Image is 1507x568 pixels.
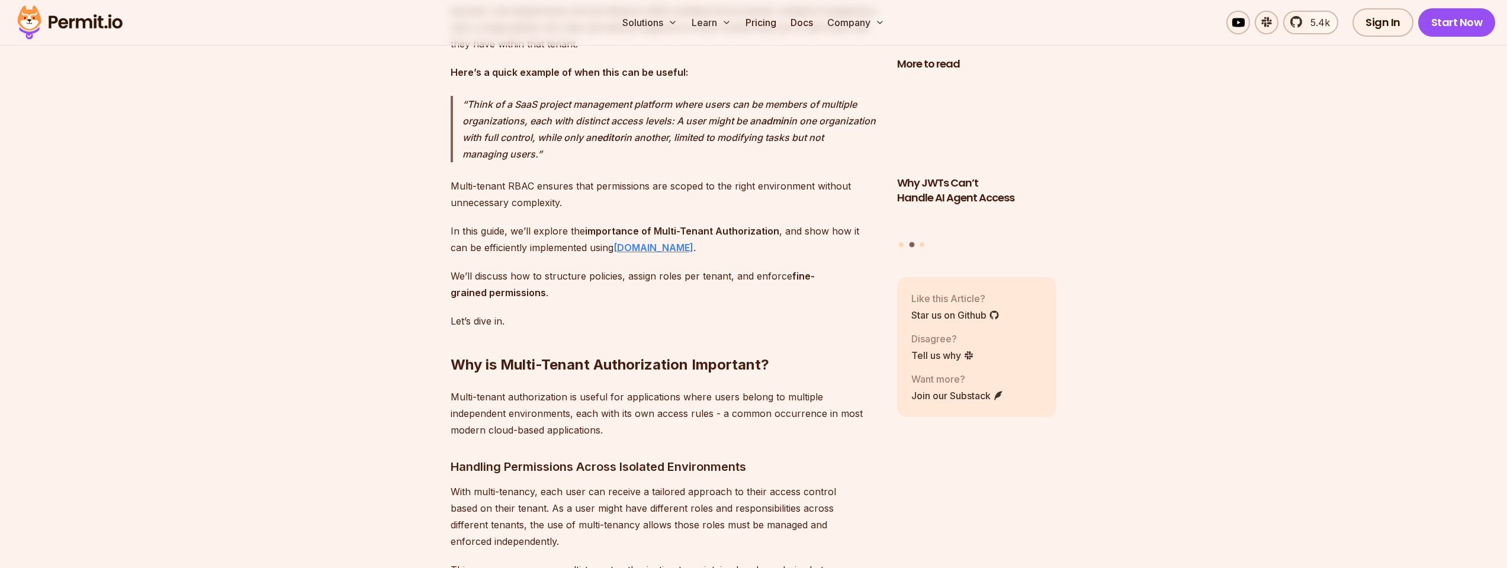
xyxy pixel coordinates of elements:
a: 5.4k [1283,11,1338,34]
p: With multi-tenancy, each user can receive a tailored approach to their access control based on th... [451,483,878,550]
button: Solutions [618,11,682,34]
a: Why JWTs Can’t Handle AI Agent AccessWhy JWTs Can’t Handle AI Agent Access [897,79,1057,235]
strong: fine-grained permissions [451,270,815,299]
button: Go to slide 3 [920,242,924,246]
img: Why JWTs Can’t Handle AI Agent Access [897,79,1057,169]
h2: More to read [897,57,1057,72]
p: We’ll discuss how to structure policies, assign roles per tenant, and enforce . [451,268,878,301]
a: Pricing [741,11,781,34]
a: Start Now [1418,8,1496,37]
strong: admin [761,115,789,127]
h3: Handling Permissions Across Isolated Environments [451,457,878,476]
a: Star us on Github [911,307,1000,322]
strong: editor [597,131,624,143]
button: Go to slide 2 [909,242,914,247]
a: Tell us why [911,348,974,362]
button: Learn [687,11,736,34]
button: Go to slide 1 [899,242,904,246]
p: Like this Article? [911,291,1000,305]
h2: Why is Multi-Tenant Authorization Important? [451,308,878,374]
img: Permit logo [12,2,128,43]
a: Docs [786,11,818,34]
p: Think of a SaaS project management platform where users can be members of multiple organizations,... [462,96,878,162]
p: Multi-tenant authorization is useful for applications where users belong to multiple independent ... [451,389,878,438]
li: 2 of 3 [897,79,1057,235]
strong: importance of Multi-Tenant Authorization [585,225,779,237]
p: Disagree? [911,331,974,345]
div: Posts [897,79,1057,249]
p: Want more? [911,371,1004,386]
span: 5.4k [1303,15,1330,30]
p: Multi-tenant RBAC ensures that permissions are scoped to the right environment without unnecessar... [451,178,878,211]
button: Company [822,11,889,34]
p: In this guide, we’ll explore the , and show how it can be efficiently implemented using . [451,223,878,256]
a: Sign In [1352,8,1413,37]
a: Join our Substack [911,388,1004,402]
a: [DOMAIN_NAME] [613,242,693,253]
p: Let’s dive in. [451,313,878,329]
h3: Why JWTs Can’t Handle AI Agent Access [897,175,1057,205]
strong: Here’s a quick example of when this can be useful: [451,66,688,78]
